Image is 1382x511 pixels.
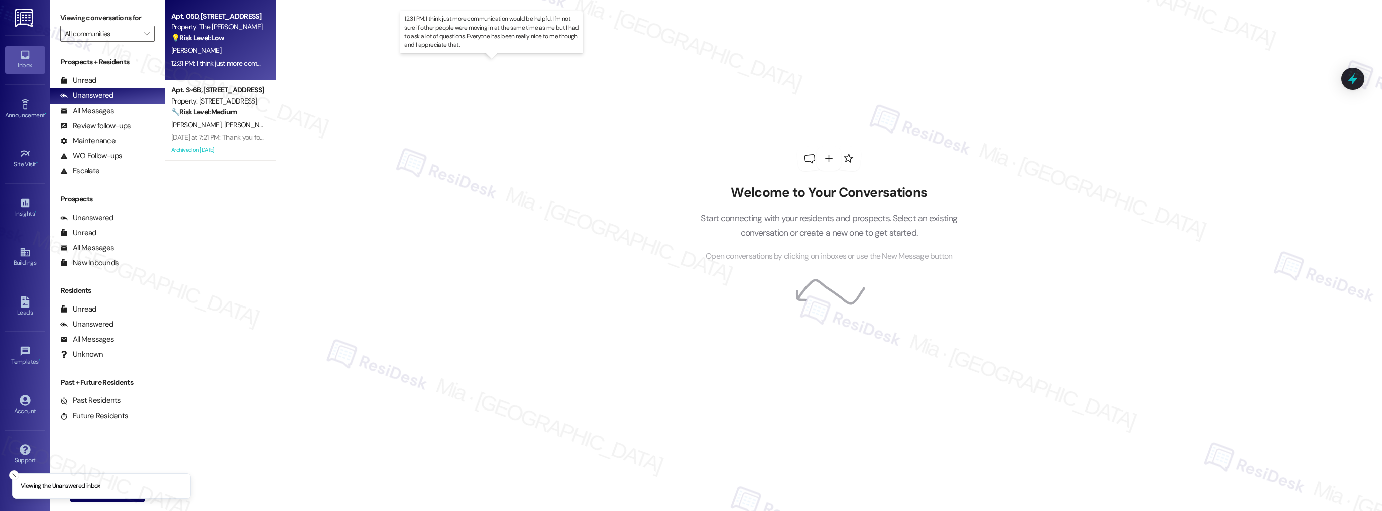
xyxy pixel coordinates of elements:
div: Unread [60,228,96,238]
div: Archived on [DATE] [170,144,265,156]
div: Past Residents [60,395,121,406]
a: Insights • [5,194,45,222]
span: • [39,357,40,364]
a: Leads [5,293,45,321]
a: Inbox [5,46,45,73]
div: Residents [50,285,165,296]
div: Property: [STREET_ADDRESS] [171,96,264,107]
span: [PERSON_NAME] [171,120,224,129]
div: Prospects [50,194,165,205]
div: Property: The [PERSON_NAME] [171,22,264,32]
a: Site Visit • [5,145,45,172]
a: Support [5,441,45,468]
input: All communities [65,26,139,42]
div: WO Follow-ups [60,151,122,161]
div: Unread [60,304,96,315]
h2: Welcome to Your Conversations [685,185,973,201]
span: [PERSON_NAME] [224,120,274,129]
div: Unanswered [60,319,113,330]
span: [PERSON_NAME] [171,46,221,55]
div: Future Residents [60,411,128,421]
div: Unknown [60,349,103,360]
div: All Messages [60,106,114,116]
div: New Inbounds [60,258,119,268]
i:  [144,30,149,38]
div: All Messages [60,243,114,253]
span: • [45,110,46,117]
div: 12:31 PM: I think just more communication would be helpful. I'm not sure if other people were mov... [171,59,828,68]
strong: 💡 Risk Level: Low [171,33,224,42]
img: ResiDesk Logo [15,9,35,27]
label: Viewing conversations for [60,10,155,26]
p: Start connecting with your residents and prospects. Select an existing conversation or create a n... [685,211,973,240]
a: Templates • [5,343,45,370]
p: 12:31 PM: I think just more communication would be helpful. I'm not sure if other people were mov... [404,15,579,49]
button: Close toast [9,470,19,480]
div: Prospects + Residents [50,57,165,67]
div: Unanswered [60,213,113,223]
div: Maintenance [60,136,116,146]
div: [DATE] at 7:21 PM: Thank you for your message. Our offices are currently closed, but we will cont... [171,133,1257,142]
p: Viewing the Unanswered inbox [21,482,100,491]
div: Apt. S~6B, [STREET_ADDRESS] [171,85,264,95]
div: Past + Future Residents [50,377,165,388]
div: Unread [60,75,96,86]
strong: 🔧 Risk Level: Medium [171,107,237,116]
a: Account [5,392,45,419]
div: Review follow-ups [60,121,131,131]
span: • [35,209,36,216]
span: Open conversations by clicking on inboxes or use the New Message button [706,250,952,263]
a: Buildings [5,244,45,271]
div: Escalate [60,166,99,176]
div: Unanswered [60,90,113,101]
span: • [36,159,38,166]
div: Apt. 05D, [STREET_ADDRESS] [171,11,264,22]
div: All Messages [60,334,114,345]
